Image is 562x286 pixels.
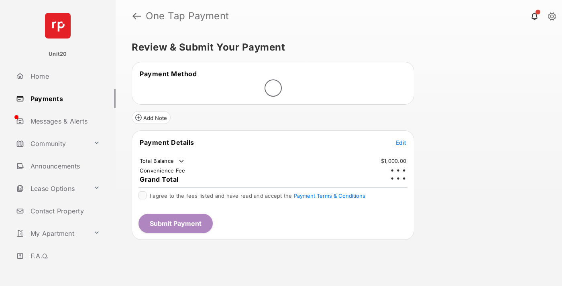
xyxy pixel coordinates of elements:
[396,138,406,146] button: Edit
[139,157,185,165] td: Total Balance
[13,201,116,221] a: Contact Property
[139,167,186,174] td: Convenience Fee
[13,134,90,153] a: Community
[140,70,197,78] span: Payment Method
[146,11,229,21] strong: One Tap Payment
[381,157,407,164] td: $1,000.00
[13,67,116,86] a: Home
[13,112,116,131] a: Messages & Alerts
[13,156,116,176] a: Announcements
[150,193,365,199] span: I agree to the fees listed and have read and accept the
[45,13,71,39] img: svg+xml;base64,PHN2ZyB4bWxucz0iaHR0cDovL3d3dy53My5vcmcvMjAwMC9zdmciIHdpZHRoPSI2NCIgaGVpZ2h0PSI2NC...
[13,89,116,108] a: Payments
[13,246,116,266] a: F.A.Q.
[138,214,213,233] button: Submit Payment
[132,111,171,124] button: Add Note
[294,193,365,199] button: I agree to the fees listed and have read and accept the
[13,224,90,243] a: My Apartment
[140,175,179,183] span: Grand Total
[49,50,67,58] p: Unit20
[13,179,90,198] a: Lease Options
[140,138,194,146] span: Payment Details
[132,43,540,52] h5: Review & Submit Your Payment
[396,139,406,146] span: Edit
